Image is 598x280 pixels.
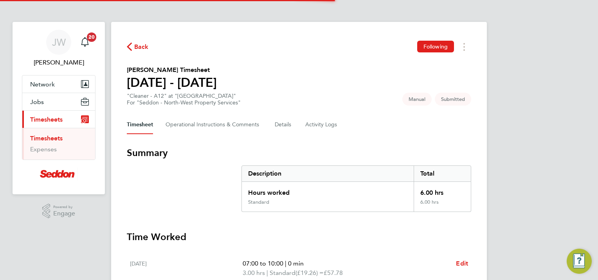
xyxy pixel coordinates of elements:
[285,260,286,267] span: |
[30,145,57,153] a: Expenses
[30,135,63,142] a: Timesheets
[242,182,414,199] div: Hours worked
[22,93,95,110] button: Jobs
[275,115,293,134] button: Details
[30,81,55,88] span: Network
[22,58,95,67] span: Jonathan Woodcock
[22,128,95,160] div: Timesheets
[22,75,95,93] button: Network
[127,99,241,106] div: For "Seddon - North-West Property Services"
[77,30,93,55] a: 20
[52,37,66,47] span: JW
[30,116,63,123] span: Timesheets
[22,111,95,128] button: Timesheets
[305,115,338,134] button: Activity Logs
[456,260,468,267] span: Edit
[13,22,105,194] nav: Main navigation
[567,249,592,274] button: Engage Resource Center
[30,98,44,106] span: Jobs
[134,42,149,52] span: Back
[87,32,96,42] span: 20
[241,165,471,212] div: Summary
[22,168,95,180] a: Go to home page
[53,204,75,210] span: Powered by
[130,259,243,278] div: [DATE]
[295,269,324,276] span: (£19.26) =
[243,260,283,267] span: 07:00 to 10:00
[423,43,448,50] span: Following
[435,93,471,106] span: This timesheet is Submitted.
[324,269,343,276] span: £57.78
[127,147,471,159] h3: Summary
[242,166,414,181] div: Description
[127,231,471,243] h3: Time Worked
[243,269,265,276] span: 3.00 hrs
[22,30,95,67] a: JW[PERSON_NAME]
[127,65,217,75] h2: [PERSON_NAME] Timesheet
[457,41,471,53] button: Timesheets Menu
[53,210,75,217] span: Engage
[402,93,432,106] span: This timesheet was manually created.
[127,42,149,52] button: Back
[127,115,153,134] button: Timesheet
[414,166,471,181] div: Total
[270,268,295,278] span: Standard
[414,199,471,212] div: 6.00 hrs
[414,182,471,199] div: 6.00 hrs
[417,41,454,52] button: Following
[127,75,217,90] h1: [DATE] - [DATE]
[42,204,76,219] a: Powered byEngage
[40,168,77,180] img: seddonconstruction-logo-retina.png
[288,260,304,267] span: 0 min
[248,199,269,205] div: Standard
[166,115,262,134] button: Operational Instructions & Comments
[267,269,268,276] span: |
[127,93,241,106] div: "Cleaner - A12" at "[GEOGRAPHIC_DATA]"
[456,259,468,268] a: Edit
